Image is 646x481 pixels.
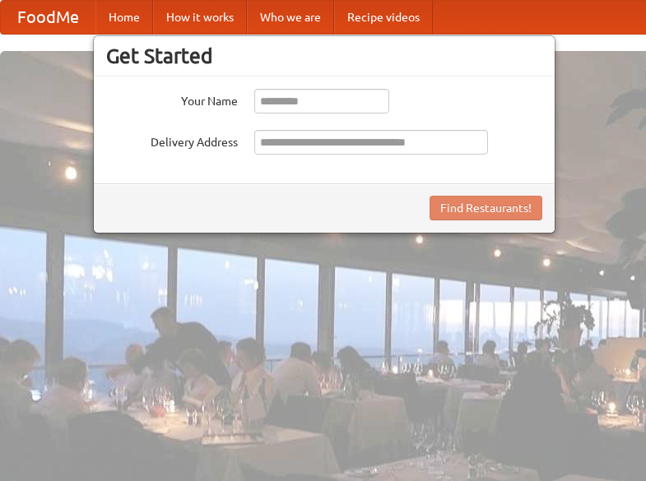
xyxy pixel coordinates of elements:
[106,130,238,150] label: Delivery Address
[153,1,247,34] a: How it works
[1,1,95,34] a: FoodMe
[430,196,542,220] button: Find Restaurants!
[95,1,153,34] a: Home
[247,1,334,34] a: Who we are
[334,1,433,34] a: Recipe videos
[106,44,542,68] h3: Get Started
[106,89,238,109] label: Your Name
